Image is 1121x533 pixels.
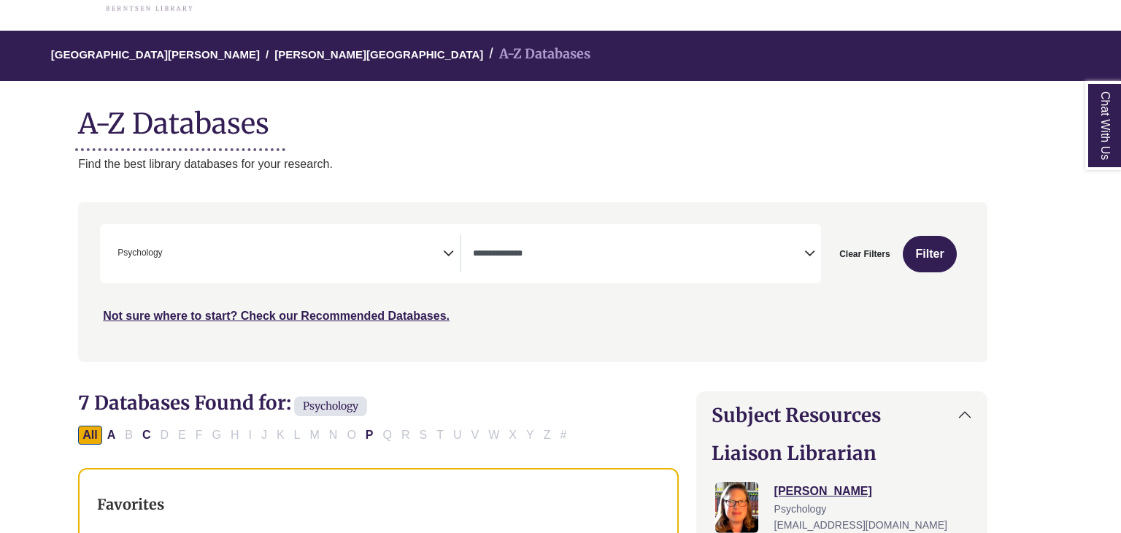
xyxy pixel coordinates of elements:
[903,236,956,272] button: Submit for Search Results
[715,482,759,533] img: Jessica Moore
[473,249,804,261] textarea: Search
[112,246,162,260] li: Psychology
[78,31,987,81] nav: breadcrumb
[97,496,659,513] h3: Favorites
[118,246,162,260] span: Psychology
[1071,231,1117,251] a: Back to Top
[138,426,155,445] button: Filter Results C
[774,519,947,531] span: [EMAIL_ADDRESS][DOMAIN_NAME]
[78,155,987,174] p: Find the best library databases for your research.
[78,391,291,415] span: 7 Databases Found for:
[294,396,367,416] span: Psychology
[830,236,899,272] button: Clear Filters
[103,426,120,445] button: Filter Results A
[166,249,172,261] textarea: Search
[774,485,872,497] a: [PERSON_NAME]
[712,442,972,464] h2: Liaison Librarian
[697,392,987,438] button: Subject Resources
[78,202,987,361] nav: Search filters
[274,46,483,61] a: [PERSON_NAME][GEOGRAPHIC_DATA]
[483,44,590,65] li: A-Z Databases
[103,310,450,322] a: Not sure where to start? Check our Recommended Databases.
[774,503,827,515] span: Psychology
[361,426,378,445] button: Filter Results P
[51,46,260,61] a: [GEOGRAPHIC_DATA][PERSON_NAME]
[78,96,987,140] h1: A-Z Databases
[78,426,101,445] button: All
[78,428,572,440] div: Alpha-list to filter by first letter of database name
